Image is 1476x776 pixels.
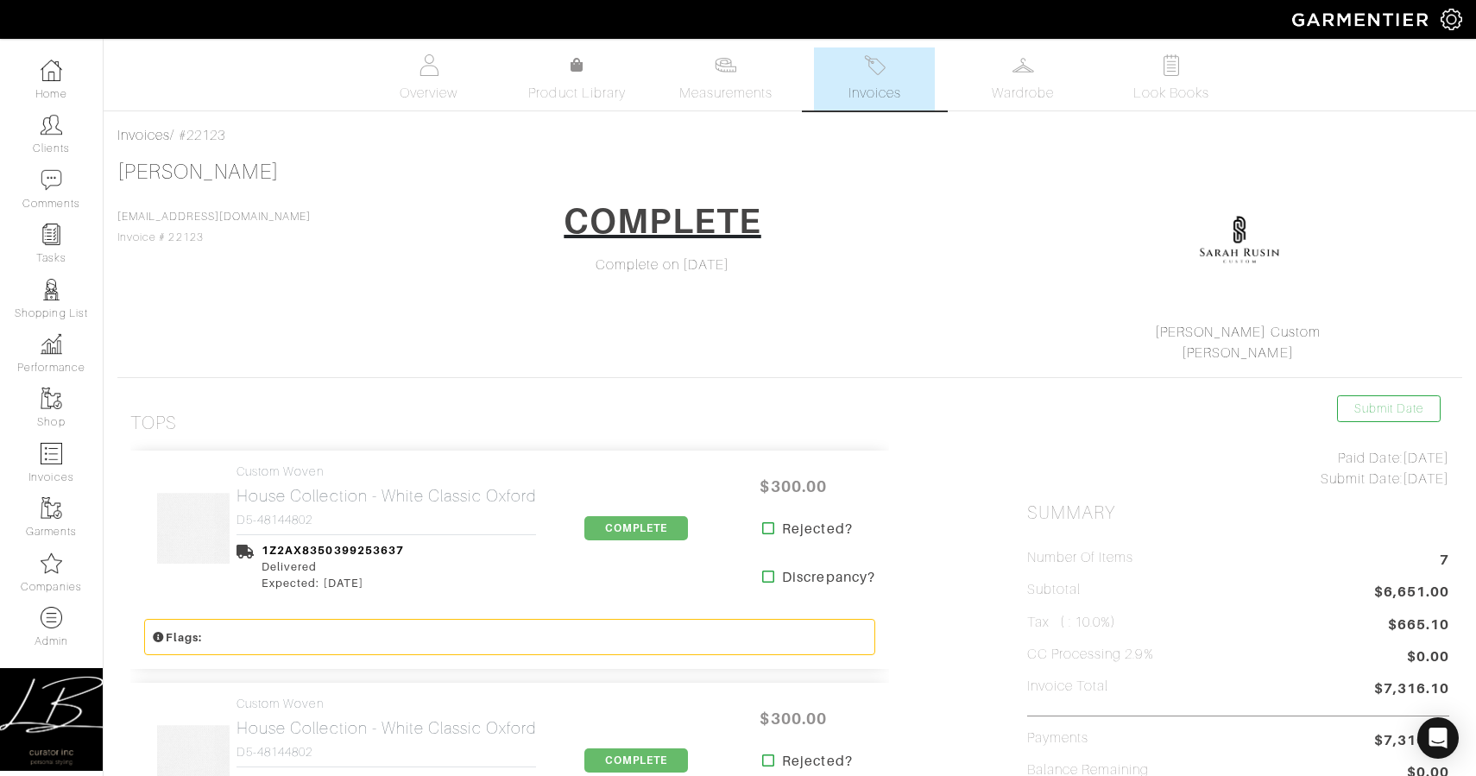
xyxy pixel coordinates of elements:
h4: Custom Woven [237,464,536,479]
a: Product Library [517,55,638,104]
span: COMPLETE [584,748,688,773]
a: Invoices [117,128,170,143]
img: wardrobe-487a4870c1b7c33e795ec22d11cfc2ed9d08956e64fb3008fe2437562e282088.svg [1012,54,1034,76]
h5: Payments [1027,730,1088,747]
img: XDNpi1N1QBxiJPNGxGNwLWkx.png [1196,201,1283,287]
a: COMPLETE [552,194,772,255]
span: Wardrobe [992,83,1054,104]
img: garmentier-logo-header-white-b43fb05a5012e4ada735d5af1a66efaba907eab6374d6393d1fbf88cb4ef424d.png [1284,4,1441,35]
div: [DATE] [DATE] [1027,448,1449,489]
div: Delivered [262,558,404,575]
img: measurements-466bbee1fd09ba9460f595b01e5d73f9e2bff037440d3c8f018324cb6cdf7a4a.svg [715,54,736,76]
a: Wardrobe [962,47,1083,110]
a: COMPLETE [584,752,688,767]
a: Measurements [665,47,787,110]
strong: Rejected? [782,751,852,772]
div: Open Intercom Messenger [1417,717,1459,759]
span: Measurements [679,83,773,104]
img: companies-icon-14a0f246c7e91f24465de634b560f0151b0cc5c9ce11af5fac52e6d7d6371812.png [41,552,62,574]
span: $6,651.00 [1374,582,1449,605]
img: garments-icon-b7da505a4dc4fd61783c78ac3ca0ef83fa9d6f193b1c9dc38574b1d14d53ca28.png [41,388,62,409]
span: COMPLETE [584,516,688,540]
img: reminder-icon-8004d30b9f0a5d33ae49ab947aed9ed385cf756f9e5892f1edd6e32f2345188e.png [41,224,62,245]
h5: Tax ( : 10.0%) [1027,615,1117,631]
img: orders-27d20c2124de7fd6de4e0e44c1d41de31381a507db9b33961299e4e07d508b8c.svg [864,54,886,76]
img: custom-products-icon-6973edde1b6c6774590e2ad28d3d057f2f42decad08aa0e48061009ba2575b3a.png [41,607,62,628]
h1: COMPLETE [564,200,760,242]
img: GCweHYYkTgAbTfZanCoB26jW.jpg [69,492,318,565]
img: comment-icon-a0a6a9ef722e966f86d9cbdc48e553b5cf19dbc54f86b18d962a5391bc8f6eb6.png [41,169,62,191]
a: Custom Woven House Collection - White Classic Oxford D5-48144802 [237,464,536,527]
span: $665.10 [1388,615,1449,635]
span: 7 [1440,550,1449,573]
a: 1Z2AX8350399253637 [262,544,404,557]
img: orders-icon-0abe47150d42831381b5fb84f609e132dff9fe21cb692f30cb5eec754e2cba89.png [41,443,62,464]
span: $0.00 [1407,647,1449,670]
a: Custom Woven House Collection - White Classic Oxford D5-48144802 [237,697,536,760]
h5: Subtotal [1027,582,1081,598]
img: basicinfo-40fd8af6dae0f16599ec9e87c0ef1c0a1fdea2edbe929e3d69a839185d80c458.svg [418,54,439,76]
span: Look Books [1133,83,1210,104]
h5: Number of Items [1027,550,1134,566]
h5: Invoice Total [1027,678,1109,695]
span: Invoice # 22123 [117,211,311,243]
span: Overview [400,83,457,104]
h2: Summary [1027,502,1449,524]
img: gear-icon-white-bd11855cb880d31180b6d7d6211b90ccbf57a29d726f0c71d8c61bd08dd39cc2.png [1441,9,1462,30]
img: clients-icon-6bae9207a08558b7cb47a8932f037763ab4055f8c8b6bfacd5dc20c3e0201464.png [41,114,62,136]
span: Paid Date: [1338,451,1403,466]
h5: CC Processing 2.9% [1027,647,1154,663]
div: Expected: [DATE] [262,575,404,591]
a: [EMAIL_ADDRESS][DOMAIN_NAME] [117,211,311,223]
h4: D5-48144802 [237,745,536,760]
span: $7,316.10 [1374,678,1449,702]
span: $300.00 [741,700,845,737]
a: [PERSON_NAME] [1182,345,1294,361]
a: [PERSON_NAME] [117,161,279,183]
div: Complete on [DATE] [451,255,874,275]
h2: House Collection - White Classic Oxford [237,486,536,506]
a: Look Books [1111,47,1232,110]
a: COMPLETE [584,520,688,535]
h4: Custom Woven [237,697,536,711]
a: Overview [369,47,489,110]
h3: Tops [130,413,177,434]
strong: Rejected? [782,519,852,539]
span: Product Library [528,83,626,104]
div: / #22123 [117,125,1462,146]
img: dashboard-icon-dbcd8f5a0b271acd01030246c82b418ddd0df26cd7fceb0bd07c9910d44c42f6.png [41,60,62,81]
span: Invoices [848,83,901,104]
a: Submit Date [1337,395,1441,422]
img: graph-8b7af3c665d003b59727f371ae50e7771705bf0c487971e6e97d053d13c5068d.png [41,333,62,355]
img: stylists-icon-eb353228a002819b7ec25b43dbf5f0378dd9e0616d9560372ff212230b889e62.png [41,279,62,300]
small: Flags: [152,631,202,644]
span: Submit Date: [1321,471,1403,487]
a: Invoices [814,47,935,110]
h2: House Collection - White Classic Oxford [237,718,536,738]
span: $300.00 [741,468,845,505]
strong: Discrepancy? [782,567,875,588]
img: todo-9ac3debb85659649dc8f770b8b6100bb5dab4b48dedcbae339e5042a72dfd3cc.svg [1161,54,1183,76]
span: $7,316.10 [1374,730,1449,751]
h4: D5-48144802 [237,513,536,527]
a: [PERSON_NAME] Custom [1155,325,1321,340]
img: garments-icon-b7da505a4dc4fd61783c78ac3ca0ef83fa9d6f193b1c9dc38574b1d14d53ca28.png [41,497,62,519]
